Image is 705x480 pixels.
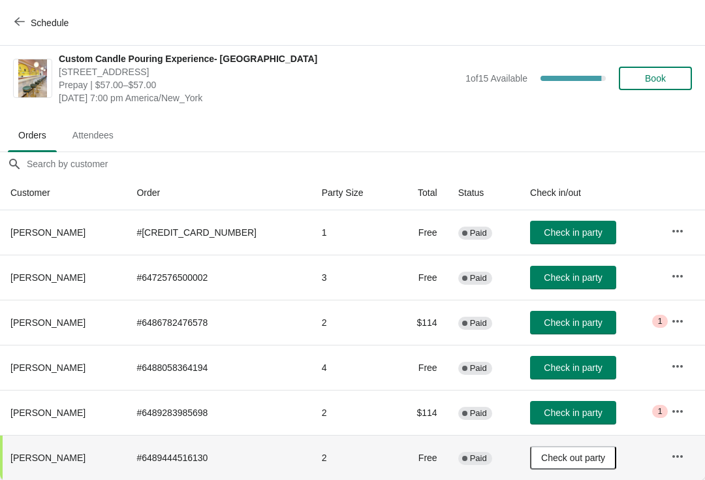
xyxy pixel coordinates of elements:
[311,210,394,255] td: 1
[126,300,311,345] td: # 6486782476578
[544,272,602,283] span: Check in party
[311,255,394,300] td: 3
[59,52,459,65] span: Custom Candle Pouring Experience- [GEOGRAPHIC_DATA]
[394,255,448,300] td: Free
[470,228,487,238] span: Paid
[126,435,311,480] td: # 6489444516130
[394,345,448,390] td: Free
[530,446,616,470] button: Check out party
[59,78,459,91] span: Prepay | $57.00–$57.00
[394,176,448,210] th: Total
[530,221,616,244] button: Check in party
[10,317,86,328] span: [PERSON_NAME]
[59,65,459,78] span: [STREET_ADDRESS]
[530,401,616,424] button: Check in party
[470,408,487,419] span: Paid
[7,11,79,35] button: Schedule
[448,176,520,210] th: Status
[470,273,487,283] span: Paid
[619,67,692,90] button: Book
[470,453,487,464] span: Paid
[311,176,394,210] th: Party Size
[470,318,487,328] span: Paid
[470,363,487,374] span: Paid
[59,91,459,104] span: [DATE] 7:00 pm America/New_York
[530,356,616,379] button: Check in party
[18,59,47,97] img: Custom Candle Pouring Experience- Delray Beach
[520,176,661,210] th: Check in/out
[62,123,124,147] span: Attendees
[394,390,448,435] td: $114
[544,408,602,418] span: Check in party
[311,435,394,480] td: 2
[311,345,394,390] td: 4
[126,390,311,435] td: # 6489283985698
[544,317,602,328] span: Check in party
[465,73,527,84] span: 1 of 15 Available
[657,316,662,327] span: 1
[530,266,616,289] button: Check in party
[26,152,705,176] input: Search by customer
[10,272,86,283] span: [PERSON_NAME]
[10,408,86,418] span: [PERSON_NAME]
[311,300,394,345] td: 2
[10,453,86,463] span: [PERSON_NAME]
[126,210,311,255] td: # [CREDIT_CARD_NUMBER]
[10,227,86,238] span: [PERSON_NAME]
[645,73,666,84] span: Book
[31,18,69,28] span: Schedule
[544,227,602,238] span: Check in party
[126,345,311,390] td: # 6488058364194
[541,453,605,463] span: Check out party
[126,255,311,300] td: # 6472576500002
[126,176,311,210] th: Order
[311,390,394,435] td: 2
[394,300,448,345] td: $114
[394,210,448,255] td: Free
[10,362,86,373] span: [PERSON_NAME]
[544,362,602,373] span: Check in party
[657,406,662,417] span: 1
[394,435,448,480] td: Free
[530,311,616,334] button: Check in party
[8,123,57,147] span: Orders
